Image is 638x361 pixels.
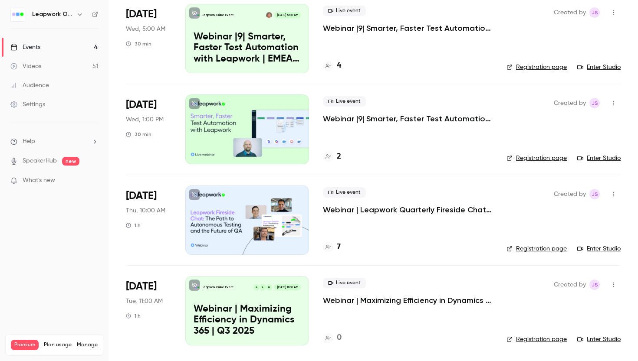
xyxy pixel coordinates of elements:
[577,244,621,253] a: Enter Studio
[323,151,341,163] a: 2
[589,280,600,290] span: Jaynesh Singh
[10,100,45,109] div: Settings
[266,12,272,18] img: Barnaby Savage-Mountain
[577,63,621,72] a: Enter Studio
[126,276,171,345] div: Sep 30 Tue, 11:00 AM (America/New York)
[577,335,621,344] a: Enter Studio
[126,131,151,138] div: 30 min
[323,241,341,253] a: 7
[323,23,493,33] a: Webinar |9| Smarter, Faster Test Automation with Leapwork | EMEA | Q3 2025
[506,154,567,163] a: Registration page
[126,25,165,33] span: Wed, 5:00 AM
[323,332,342,344] a: 0
[323,187,366,198] span: Live event
[202,285,233,289] p: Leapwork Online Event
[11,7,25,21] img: Leapwork Online Event
[577,154,621,163] a: Enter Studio
[126,189,157,203] span: [DATE]
[337,151,341,163] h4: 2
[337,241,341,253] h4: 7
[126,115,164,124] span: Wed, 1:00 PM
[126,222,141,229] div: 1 h
[274,12,300,18] span: [DATE] 5:00 AM
[11,340,39,350] span: Premium
[23,137,35,146] span: Help
[592,7,598,18] span: JS
[88,177,98,185] iframe: Noticeable Trigger
[32,10,73,19] h6: Leapwork Online Event
[202,13,233,17] p: Leapwork Online Event
[126,280,157,293] span: [DATE]
[592,280,598,290] span: JS
[259,284,266,291] div: A
[126,206,165,215] span: Thu, 10:00 AM
[194,304,301,337] p: Webinar | Maximizing Efficiency in Dynamics 365 | Q3 2025
[274,284,300,290] span: [DATE] 11:00 AM
[589,189,600,199] span: Jaynesh Singh
[10,62,41,71] div: Videos
[266,284,273,291] div: M
[126,297,163,306] span: Tue, 11:00 AM
[323,60,341,72] a: 4
[337,332,342,344] h4: 0
[506,335,567,344] a: Registration page
[323,295,493,306] a: Webinar | Maximizing Efficiency in Dynamics 365 | Q3 2025
[554,280,586,290] span: Created by
[10,43,40,52] div: Events
[194,32,301,65] p: Webinar |9| Smarter, Faster Test Automation with Leapwork | EMEA | Q3 2025
[554,189,586,199] span: Created by
[126,40,151,47] div: 30 min
[44,341,72,348] span: Plan usage
[23,176,55,185] span: What's new
[592,98,598,108] span: JS
[506,63,567,72] a: Registration page
[10,137,98,146] li: help-dropdown-opener
[126,94,171,164] div: Sep 24 Wed, 1:00 PM (America/New York)
[23,156,57,166] a: SpeakerHub
[554,98,586,108] span: Created by
[126,98,157,112] span: [DATE]
[323,96,366,107] span: Live event
[185,276,309,345] a: Webinar | Maximizing Efficiency in Dynamics 365 | Q3 2025Leapwork Online EventMAA[DATE] 11:00 AMW...
[506,244,567,253] a: Registration page
[337,60,341,72] h4: 4
[10,81,49,90] div: Audience
[62,157,79,166] span: new
[323,278,366,288] span: Live event
[126,185,171,255] div: Sep 25 Thu, 10:00 AM (America/New York)
[185,4,309,73] a: Webinar |9| Smarter, Faster Test Automation with Leapwork | EMEA | Q3 2025Leapwork Online EventBa...
[589,98,600,108] span: Jaynesh Singh
[77,341,98,348] a: Manage
[253,284,260,291] div: A
[323,6,366,16] span: Live event
[589,7,600,18] span: Jaynesh Singh
[323,205,493,215] a: Webinar | Leapwork Quarterly Fireside Chat | Q3 2025
[126,7,157,21] span: [DATE]
[126,312,141,319] div: 1 h
[592,189,598,199] span: JS
[126,4,171,73] div: Sep 24 Wed, 10:00 AM (Europe/London)
[554,7,586,18] span: Created by
[323,114,493,124] a: Webinar |9| Smarter, Faster Test Automation with Leapwork | [GEOGRAPHIC_DATA] | Q3 2025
